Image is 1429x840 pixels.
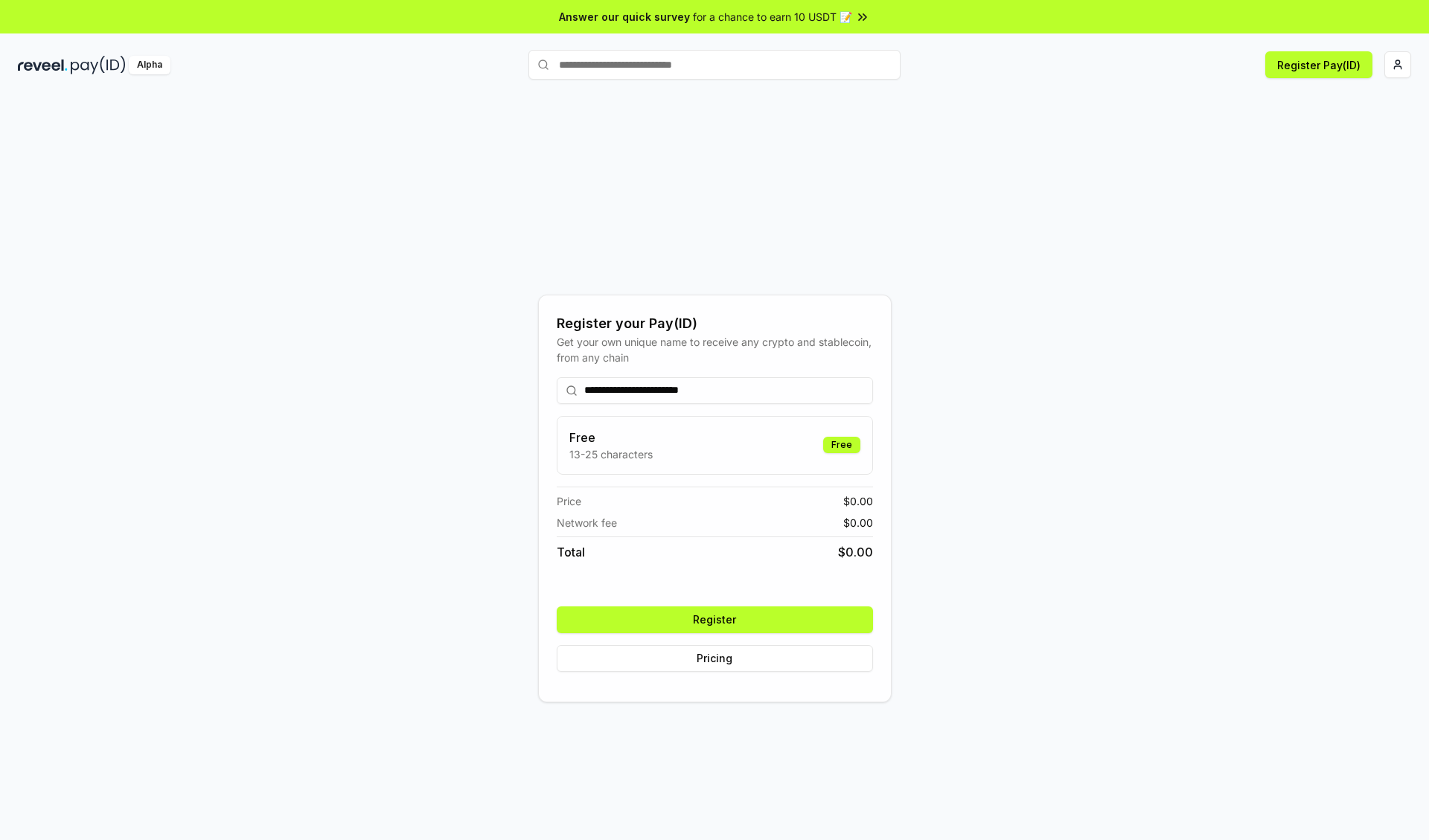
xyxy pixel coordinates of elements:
[557,645,873,672] button: Pricing
[557,543,585,561] span: Total
[557,606,873,633] button: Register
[557,515,617,530] span: Network fee
[843,515,873,530] span: $ 0.00
[71,56,126,74] img: pay_id
[569,429,653,446] h3: Free
[693,9,852,25] span: for a chance to earn 10 USDT 📝
[843,493,873,509] span: $ 0.00
[129,56,170,74] div: Alpha
[18,56,68,74] img: reveel_dark
[838,543,873,561] span: $ 0.00
[557,334,873,365] div: Get your own unique name to receive any crypto and stablecoin, from any chain
[557,313,873,334] div: Register your Pay(ID)
[1265,51,1372,78] button: Register Pay(ID)
[557,493,581,509] span: Price
[569,446,653,462] p: 13-25 characters
[559,9,690,25] span: Answer our quick survey
[823,437,860,453] div: Free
